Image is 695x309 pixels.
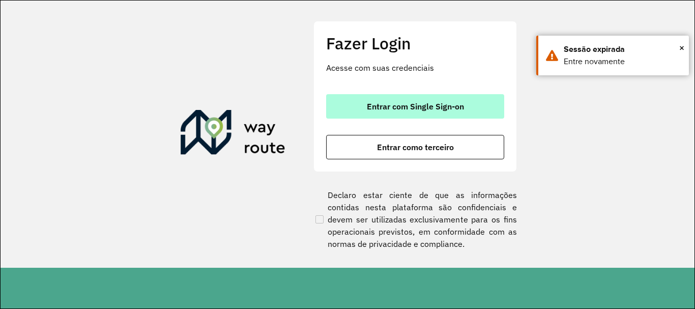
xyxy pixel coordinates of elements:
span: Entrar com Single Sign-on [367,102,464,110]
div: Sessão expirada [564,43,681,55]
span: × [679,40,684,55]
h2: Fazer Login [326,34,504,53]
label: Declaro estar ciente de que as informações contidas nesta plataforma são confidenciais e devem se... [313,189,517,250]
button: button [326,135,504,159]
span: Entrar como terceiro [377,143,454,151]
div: Entre novamente [564,55,681,68]
button: Close [679,40,684,55]
button: button [326,94,504,119]
img: Roteirizador AmbevTech [181,110,285,159]
p: Acesse com suas credenciais [326,62,504,74]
